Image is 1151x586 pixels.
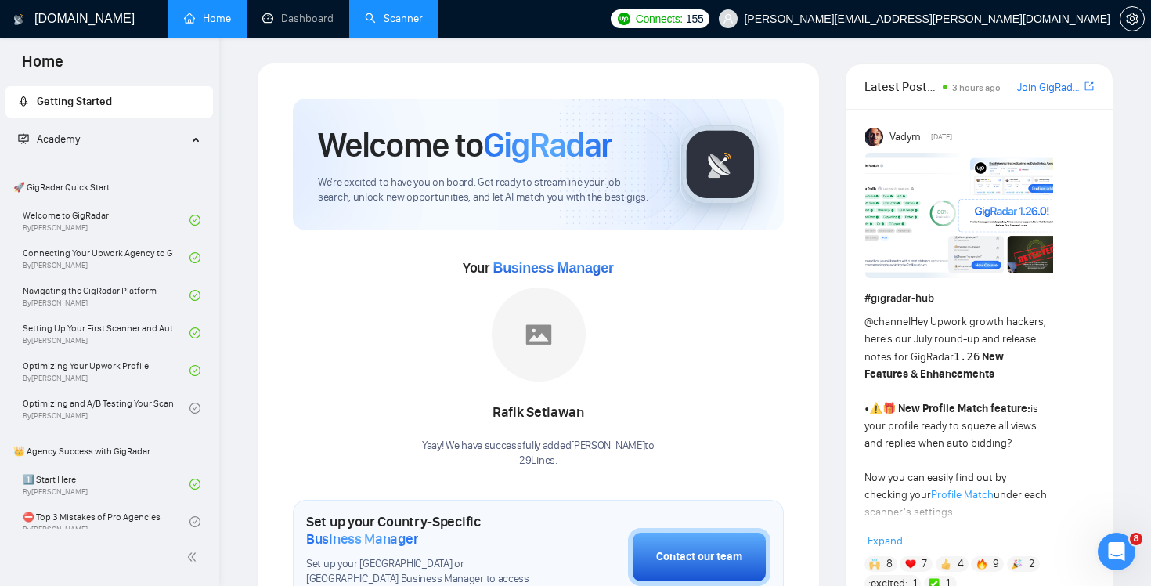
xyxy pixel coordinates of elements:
div: Profile image for Dimaтак лучше?Dima•43 мин назад [16,234,297,292]
span: check-circle [189,516,200,527]
div: ✅ How To: Connect your agency to [DOMAIN_NAME] [23,429,290,475]
span: check-circle [189,403,200,414]
span: check-circle [189,215,200,226]
span: 7 [922,556,927,572]
button: setting [1120,6,1145,31]
button: Чат [104,442,208,505]
div: Обычно мы отвечаем в течение менее минуты [32,331,262,364]
a: Profile Match [931,488,994,501]
span: Business Manager [493,260,613,276]
div: Отправить сообщение [32,314,262,331]
span: user [723,13,734,24]
span: 2 [1029,556,1035,572]
span: 🎁 [882,402,896,415]
p: Чем мы можем помочь? [31,138,282,191]
img: upwork-logo.png [618,13,630,25]
div: • 43 мин назад [102,263,186,280]
div: Dima [70,263,99,280]
span: Главная [27,481,78,492]
span: 4 [958,556,964,572]
span: GigRadar [483,124,612,166]
a: export [1084,79,1094,94]
a: Setting Up Your First Scanner and Auto-BidderBy[PERSON_NAME] [23,316,189,350]
a: Optimizing Your Upwork ProfileBy[PERSON_NAME] [23,353,189,388]
span: 8 [1130,533,1142,545]
span: так лучше? [70,248,135,261]
a: Connecting Your Upwork Agency to GigRadarBy[PERSON_NAME] [23,241,189,275]
a: searchScanner [365,12,423,25]
a: Join GigRadar Slack Community [1017,79,1081,96]
div: Недавние сообщенияProfile image for Dimaтак лучше?Dima•43 мин назад [16,211,298,293]
span: Чат [146,481,167,492]
span: Connects: [636,10,683,27]
li: Getting Started [5,86,213,118]
span: 👑 Agency Success with GigRadar [7,436,211,467]
code: 1.26 [954,350,980,363]
span: Помощь [237,481,284,492]
span: rocket [18,96,29,107]
img: Profile image for Viktor [227,25,258,56]
p: 29Lines . [422,454,655,468]
div: ✅ How To: Connect your agency to [DOMAIN_NAME] [32,436,262,468]
img: logo [31,30,56,55]
span: [DATE] [931,130,952,144]
span: Vadym [889,128,921,146]
span: check-circle [189,290,200,301]
div: Yaay! We have successfully added [PERSON_NAME] to [422,439,655,468]
img: logo [13,7,24,32]
a: homeHome [184,12,231,25]
span: double-left [186,549,202,565]
a: ⛔ Top 3 Mistakes of Pro AgenciesBy[PERSON_NAME] [23,505,189,539]
span: Getting Started [37,95,112,108]
span: Latest Posts from the GigRadar Community [864,77,939,96]
div: Отправить сообщениеОбычно мы отвечаем в течение менее минуты [16,301,298,377]
span: Academy [37,132,80,146]
span: 8 [886,556,893,572]
span: We're excited to have you on board. Get ready to streamline your job search, unlock new opportuni... [318,175,655,205]
span: Business Manager [306,530,418,548]
h1: Set up your Country-Specific [306,513,550,548]
span: 🚀 GigRadar Quick Start [7,172,211,203]
a: Welcome to GigRadarBy[PERSON_NAME] [23,203,189,237]
div: Contact our team [656,548,742,566]
span: Academy [18,132,80,146]
button: Contact our team [628,528,770,586]
img: 🔥 [976,559,987,570]
span: export [1084,80,1094,92]
span: check-circle [189,252,200,263]
img: Profile image for Dima [32,248,63,279]
span: check-circle [189,327,200,338]
span: Expand [868,534,903,548]
button: Помощь [209,442,313,505]
img: gigradar-logo.png [681,125,760,204]
span: @channel [864,315,911,328]
strong: New Profile Match feature: [898,402,1030,415]
div: Rafik Setiawan [422,400,655,426]
a: Optimizing and A/B Testing Your Scanner for Better ResultsBy[PERSON_NAME] [23,391,189,425]
span: 9 [993,556,999,572]
span: Your [463,259,614,277]
img: placeholder.png [492,288,586,382]
a: dashboardDashboard [262,12,334,25]
span: fund-projection-screen [18,133,29,144]
img: Vadym [865,128,884,146]
span: setting [1120,13,1144,25]
span: 155 [686,10,703,27]
h1: # gigradar-hub [864,290,1094,307]
p: Здравствуйте! 👋 [31,111,282,138]
span: ⚠️ [869,402,882,415]
iframe: Intercom live chat [1098,533,1135,570]
img: 👍 [940,559,951,570]
span: 3 hours ago [952,82,1001,93]
img: 🎉 [1012,559,1023,570]
a: Navigating the GigRadar PlatformBy[PERSON_NAME] [23,278,189,313]
button: Поиск по статьям [23,392,290,423]
span: check-circle [189,479,200,490]
span: Home [9,50,76,83]
h1: Welcome to [318,124,612,166]
img: Profile image for Dima [197,25,229,56]
div: Недавние сообщения [32,224,281,241]
img: ❤️ [905,559,916,570]
a: setting [1120,13,1145,25]
span: Поиск по статьям [32,400,143,416]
